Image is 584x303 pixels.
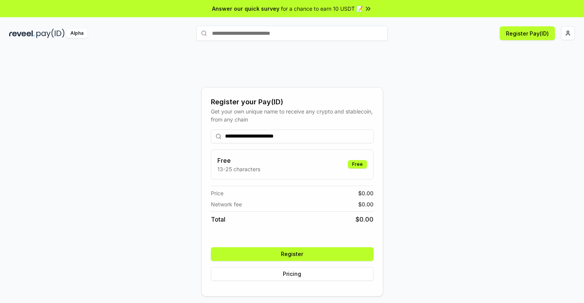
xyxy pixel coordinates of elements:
[211,215,225,224] span: Total
[66,29,88,38] div: Alpha
[356,215,374,224] span: $ 0.00
[211,97,374,107] div: Register your Pay(ID)
[281,5,363,13] span: for a chance to earn 10 USDT 📝
[211,200,242,208] span: Network fee
[212,5,279,13] span: Answer our quick survey
[211,267,374,281] button: Pricing
[36,29,65,38] img: pay_id
[211,247,374,261] button: Register
[348,160,367,169] div: Free
[500,26,555,40] button: Register Pay(ID)
[9,29,35,38] img: reveel_dark
[358,200,374,208] span: $ 0.00
[217,165,260,173] p: 13-25 characters
[211,189,223,197] span: Price
[217,156,260,165] h3: Free
[211,107,374,123] div: Get your own unique name to receive any crypto and stablecoin, from any chain
[358,189,374,197] span: $ 0.00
